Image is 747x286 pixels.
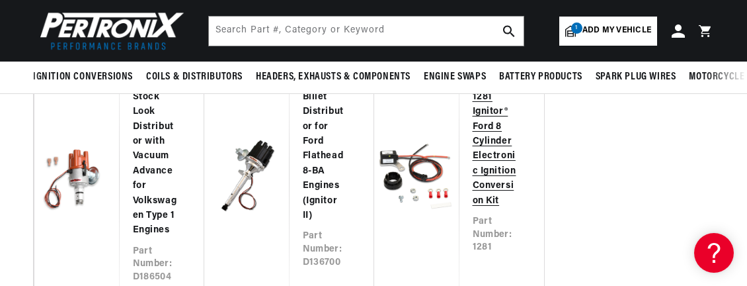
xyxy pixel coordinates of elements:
span: Motorcycle [689,70,744,84]
span: 1 [571,23,582,34]
a: 1Add my vehicle [559,17,657,46]
input: Search Part #, Category or Keyword [209,17,524,46]
span: Ignition Conversions [33,70,133,84]
span: Headers, Exhausts & Components [256,70,411,84]
span: Add my vehicle [582,24,651,37]
summary: Spark Plug Wires [589,62,683,93]
a: PerTronix Stock Look Distributor with Vacuum Advance for Volkswagen Type 1 Engines [133,75,178,238]
button: search button [494,17,524,46]
a: PerTronix Billet Distributor for Ford Flathead 8-BA Engines (Ignitor II) [303,75,348,224]
span: Battery Products [499,70,582,84]
span: Coils & Distributors [146,70,243,84]
span: Engine Swaps [424,70,486,84]
img: Pertronix [33,8,185,54]
summary: Battery Products [492,62,589,93]
summary: Ignition Conversions [33,62,139,93]
summary: Engine Swaps [417,62,492,93]
span: Spark Plug Wires [596,70,676,84]
summary: Headers, Exhausts & Components [249,62,417,93]
a: PerTronix 1281 Ignitor® Ford 8 Cylinder Electronic Ignition Conversion Kit [473,75,518,209]
summary: Coils & Distributors [139,62,249,93]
